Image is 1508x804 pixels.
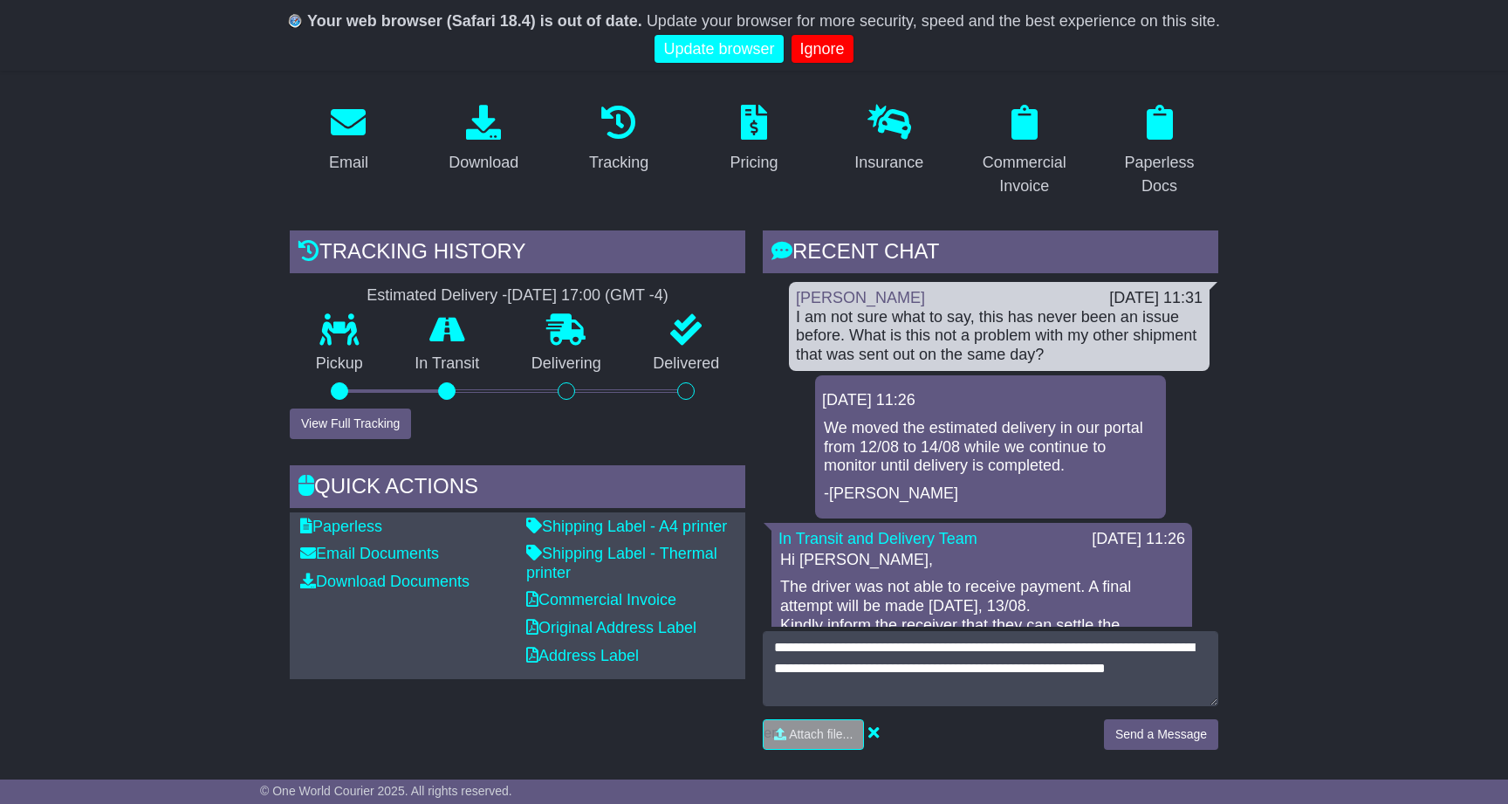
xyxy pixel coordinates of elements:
[1100,99,1218,204] a: Paperless Docs
[796,308,1203,365] div: I am not sure what to say, this has never been an issue before. What is this not a problem with m...
[449,151,518,175] div: Download
[655,35,783,64] a: Update browser
[329,151,368,175] div: Email
[290,286,745,306] div: Estimated Delivery -
[300,573,470,590] a: Download Documents
[763,230,1218,278] div: RECENT CHAT
[977,151,1072,198] div: Commercial Invoice
[578,99,660,181] a: Tracking
[526,518,727,535] a: Shipping Label - A4 printer
[718,99,789,181] a: Pricing
[307,12,642,30] b: Your web browser (Safari 18.4) is out of date.
[824,484,1157,504] p: -[PERSON_NAME]
[526,545,717,581] a: Shipping Label - Thermal printer
[824,419,1157,476] p: We moved the estimated delivery in our portal from 12/08 to 14/08 while we continue to monitor un...
[589,151,648,175] div: Tracking
[1092,530,1185,549] div: [DATE] 11:26
[526,647,639,664] a: Address Label
[526,591,676,608] a: Commercial Invoice
[389,354,506,374] p: In Transit
[627,354,746,374] p: Delivered
[1109,289,1203,308] div: [DATE] 11:31
[290,409,411,439] button: View Full Tracking
[290,354,389,374] p: Pickup
[792,35,853,64] a: Ignore
[843,99,935,181] a: Insurance
[965,99,1083,204] a: Commercial Invoice
[730,151,778,175] div: Pricing
[290,230,745,278] div: Tracking history
[260,784,512,798] span: © One World Courier 2025. All rights reserved.
[300,545,439,562] a: Email Documents
[1112,151,1207,198] div: Paperless Docs
[1104,719,1218,750] button: Send a Message
[526,619,696,636] a: Original Address Label
[647,12,1220,30] span: Update your browser for more security, speed and the best experience on this site.
[300,518,382,535] a: Paperless
[822,391,1159,410] div: [DATE] 11:26
[437,99,530,181] a: Download
[780,578,1183,653] p: The driver was not able to receive payment. A final attempt will be made [DATE], 13/08. Kindly in...
[505,354,627,374] p: Delivering
[780,551,1183,570] p: Hi [PERSON_NAME],
[796,289,925,306] a: [PERSON_NAME]
[290,465,745,512] div: Quick Actions
[318,99,380,181] a: Email
[507,286,668,306] div: [DATE] 17:00 (GMT -4)
[778,530,977,547] a: In Transit and Delivery Team
[854,151,923,175] div: Insurance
